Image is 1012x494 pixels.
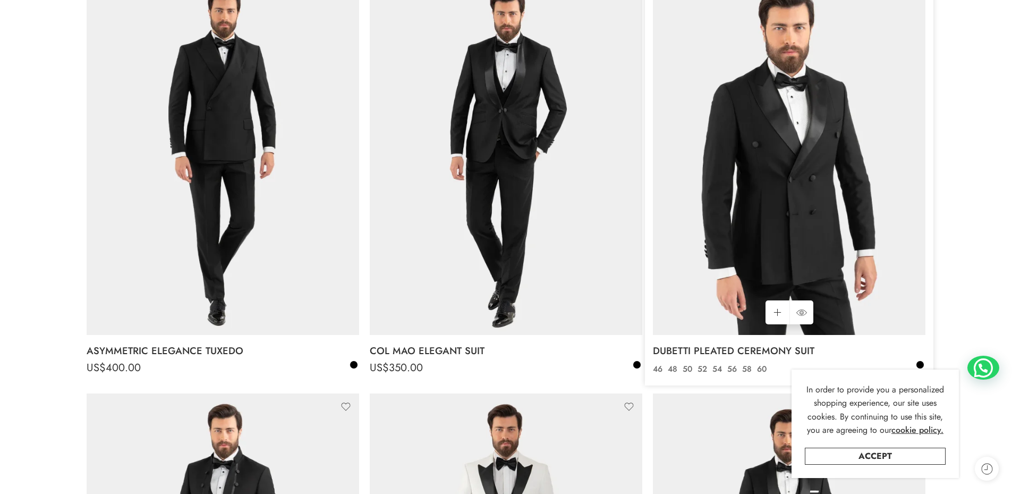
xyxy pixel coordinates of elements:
[710,363,725,375] a: 54
[739,363,754,375] a: 58
[915,360,925,370] a: Black
[766,300,789,324] a: Select options for “DUBETTI PLEATED CEREMONY SUIT”
[632,360,642,370] a: Black
[789,300,813,324] a: QUICK SHOP
[653,340,925,362] a: DUBETTI PLEATED CEREMONY SUIT
[725,363,739,375] a: 56
[754,363,769,375] a: 60
[695,363,710,375] a: 52
[349,360,359,370] a: Black
[653,360,672,375] span: US$
[650,363,665,375] a: 46
[805,448,946,465] a: Accept
[370,360,389,375] span: US$
[87,360,141,375] bdi: 400.00
[665,363,680,375] a: 48
[806,383,944,437] span: In order to provide you a personalized shopping experience, our site uses cookies. By continuing ...
[87,360,106,375] span: US$
[891,423,943,437] a: cookie policy.
[87,340,359,362] a: ASYMMETRIC ELEGANCE TUXEDO
[680,363,695,375] a: 50
[370,360,423,375] bdi: 350.00
[370,340,642,362] a: COL MAO ELEGANT SUIT
[653,360,707,375] bdi: 400.00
